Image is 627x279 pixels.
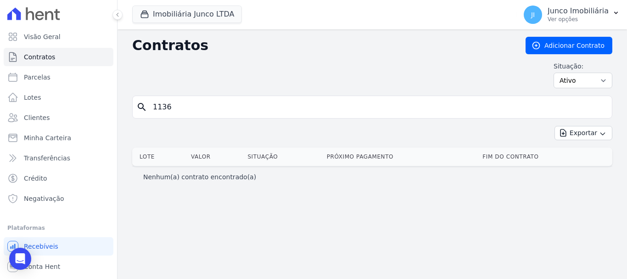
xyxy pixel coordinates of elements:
div: Plataformas [7,222,110,233]
a: Negativação [4,189,113,208]
i: search [136,102,147,113]
a: Visão Geral [4,28,113,46]
a: Recebíveis [4,237,113,256]
input: Buscar por nome do lote [147,98,608,116]
span: Transferências [24,154,70,163]
th: Lote [132,148,187,166]
span: Crédito [24,174,47,183]
span: Parcelas [24,73,50,82]
th: Próximo Pagamento [323,148,479,166]
a: Clientes [4,108,113,127]
a: Crédito [4,169,113,188]
a: Contratos [4,48,113,66]
span: Minha Carteira [24,133,71,142]
span: Visão Geral [24,32,61,41]
a: Minha Carteira [4,129,113,147]
a: Lotes [4,88,113,107]
span: JI [531,11,535,18]
span: Lotes [24,93,41,102]
h2: Contratos [132,37,511,54]
th: Fim do Contrato [479,148,612,166]
button: JI Junco Imobiliária Ver opções [516,2,627,28]
div: Open Intercom Messenger [9,248,31,270]
p: Nenhum(a) contrato encontrado(a) [143,172,256,182]
th: Valor [187,148,244,166]
p: Junco Imobiliária [548,6,609,16]
th: Situação [244,148,323,166]
span: Recebíveis [24,242,58,251]
span: Clientes [24,113,50,122]
a: Conta Hent [4,257,113,276]
button: Exportar [554,126,612,140]
a: Adicionar Contrato [526,37,612,54]
span: Contratos [24,52,55,62]
label: Situação: [554,62,612,71]
button: Imobiliária Junco LTDA [132,6,242,23]
span: Conta Hent [24,262,60,271]
span: Negativação [24,194,64,203]
p: Ver opções [548,16,609,23]
a: Parcelas [4,68,113,86]
a: Transferências [4,149,113,167]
